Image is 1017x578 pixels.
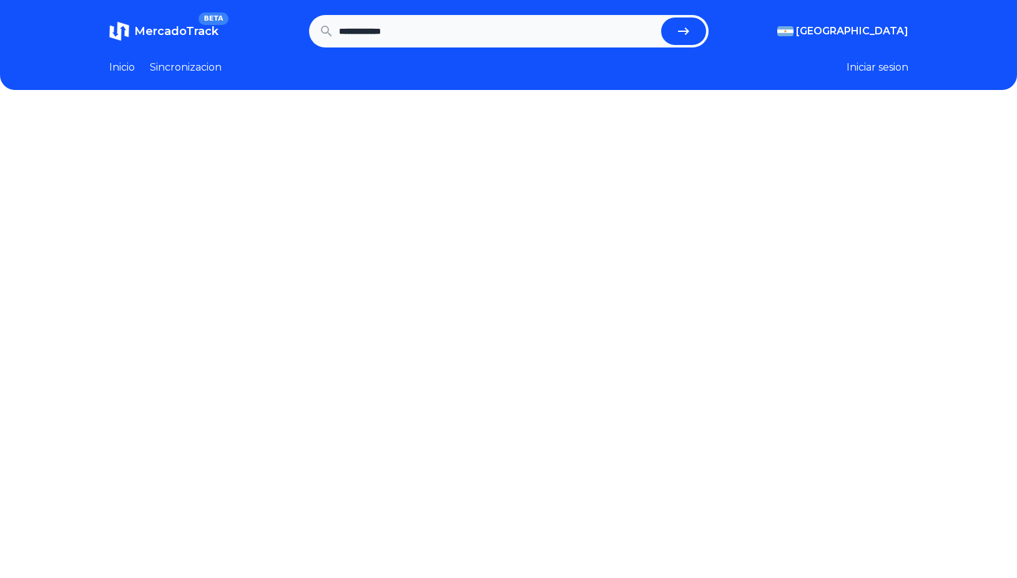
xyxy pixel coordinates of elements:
span: BETA [199,12,228,25]
button: [GEOGRAPHIC_DATA] [777,24,908,39]
button: Iniciar sesion [847,60,908,75]
a: Inicio [109,60,135,75]
img: Argentina [777,26,793,36]
img: MercadoTrack [109,21,129,41]
a: MercadoTrackBETA [109,21,219,41]
span: MercadoTrack [134,24,219,38]
a: Sincronizacion [150,60,222,75]
span: [GEOGRAPHIC_DATA] [796,24,908,39]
